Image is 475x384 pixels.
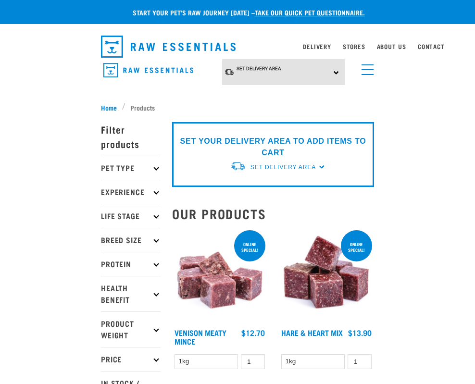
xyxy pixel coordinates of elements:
p: Breed Size [101,228,161,252]
a: menu [357,59,374,76]
p: SET YOUR DELIVERY AREA TO ADD ITEMS TO CART [179,136,367,159]
img: Raw Essentials Logo [103,63,193,78]
img: Raw Essentials Logo [101,36,236,58]
a: take our quick pet questionnaire. [255,11,365,14]
a: About Us [377,45,406,48]
span: Set Delivery Area [250,164,316,171]
img: van-moving.png [230,161,246,171]
nav: breadcrumbs [101,102,374,112]
span: Set Delivery Area [237,66,281,71]
a: Hare & Heart Mix [281,330,343,334]
h2: Our Products [172,206,374,221]
div: $12.70 [241,328,265,337]
div: ONLINE SPECIAL! [234,237,265,257]
p: Filter products [101,117,161,156]
a: Stores [343,45,365,48]
p: Health Benefit [101,276,161,311]
img: 1117 Venison Meat Mince 01 [172,228,267,323]
input: 1 [241,354,265,369]
input: 1 [348,354,372,369]
a: Venison Meaty Mince [175,330,226,343]
img: Pile Of Cubed Hare Heart For Pets [279,228,374,323]
nav: dropdown navigation [93,32,382,62]
p: Pet Type [101,156,161,180]
div: ONLINE SPECIAL! [341,237,372,257]
p: Price [101,347,161,371]
div: $13.90 [348,328,372,337]
p: Protein [101,252,161,276]
img: van-moving.png [225,68,234,76]
a: Home [101,102,122,112]
p: Experience [101,180,161,204]
a: Delivery [303,45,331,48]
span: Home [101,102,117,112]
p: Product Weight [101,311,161,347]
p: Life Stage [101,204,161,228]
a: Contact [418,45,445,48]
